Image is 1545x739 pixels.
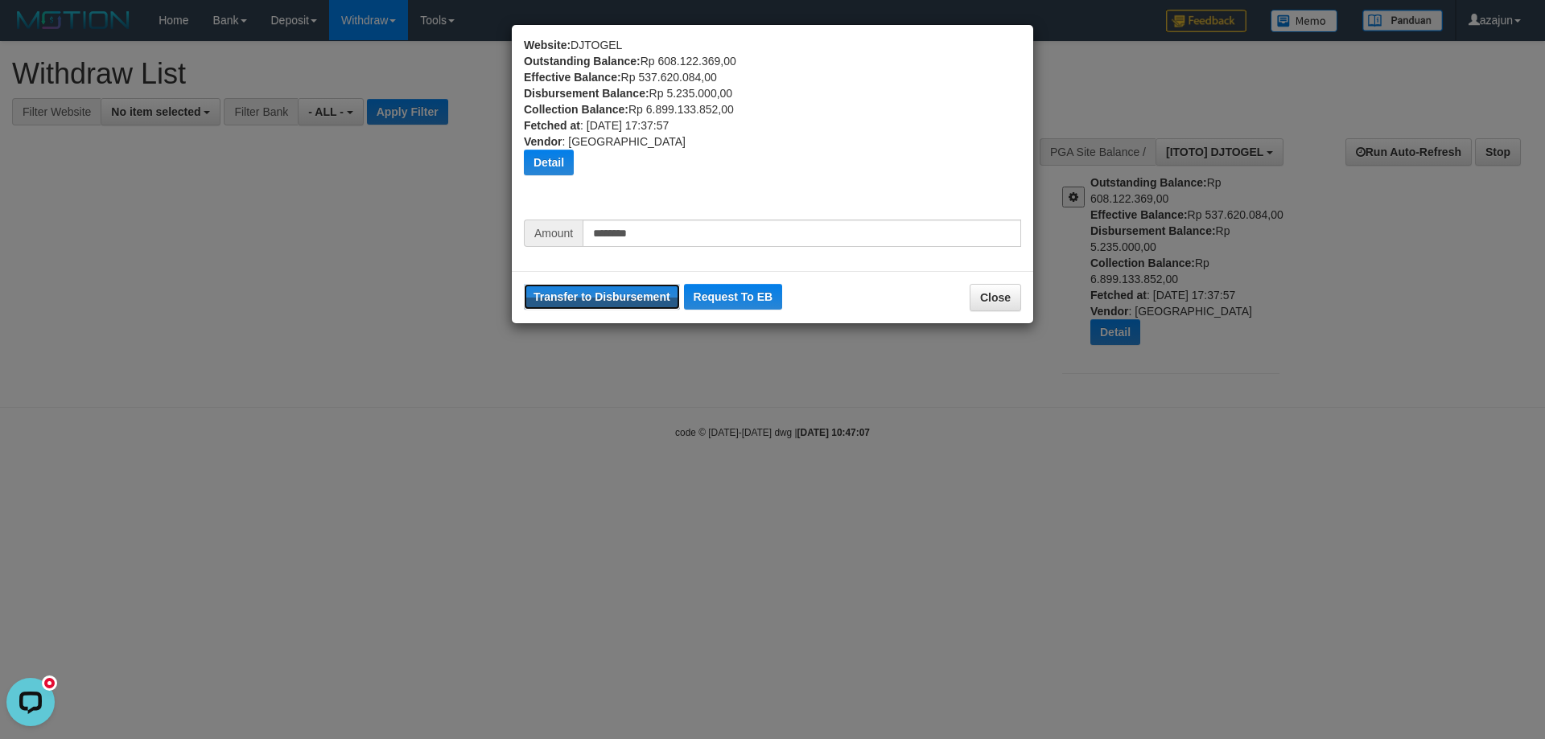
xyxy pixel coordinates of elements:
[524,103,628,116] b: Collection Balance:
[684,284,783,310] button: Request To EB
[524,37,1021,220] div: DJTOGEL Rp 608.122.369,00 Rp 537.620.084,00 Rp 5.235.000,00 Rp 6.899.133.852,00 : [DATE] 17:37:57...
[524,135,562,148] b: Vendor
[524,150,574,175] button: Detail
[524,119,580,132] b: Fetched at
[524,284,680,310] button: Transfer to Disbursement
[524,87,649,100] b: Disbursement Balance:
[6,6,55,55] button: Open LiveChat chat widget
[524,71,621,84] b: Effective Balance:
[524,39,571,51] b: Website:
[970,284,1021,311] button: Close
[42,4,57,19] div: new message indicator
[524,220,583,247] span: Amount
[524,55,641,68] b: Outstanding Balance:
